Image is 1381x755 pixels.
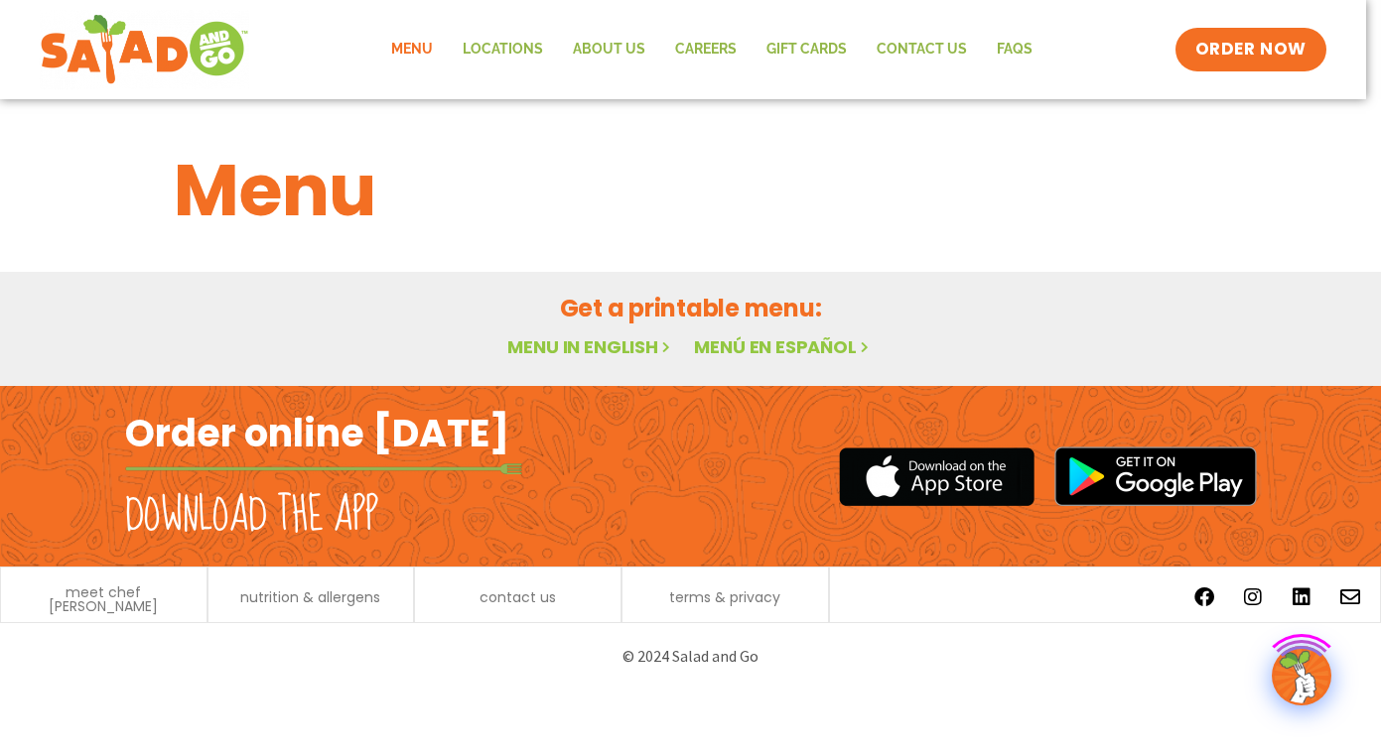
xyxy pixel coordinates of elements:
[982,27,1047,72] a: FAQs
[1175,28,1326,71] a: ORDER NOW
[376,27,448,72] a: Menu
[40,10,249,89] img: new-SAG-logo-768×292
[694,334,873,359] a: Menú en español
[839,444,1035,509] img: appstore
[125,488,378,544] h2: Download the app
[135,643,1247,670] p: © 2024 Salad and Go
[240,590,380,604] a: nutrition & allergens
[1195,38,1307,62] span: ORDER NOW
[752,27,862,72] a: GIFT CARDS
[174,291,1208,325] h2: Get a printable menu:
[669,590,780,604] a: terms & privacy
[174,137,1208,244] h1: Menu
[1054,446,1257,506] img: google_play
[125,463,522,474] img: fork
[507,334,674,359] a: Menu in English
[11,585,197,613] a: meet chef [PERSON_NAME]
[125,409,509,457] h2: Order online [DATE]
[862,27,982,72] a: Contact Us
[448,27,558,72] a: Locations
[558,27,660,72] a: About Us
[376,27,1047,72] nav: Menu
[660,27,752,72] a: Careers
[480,590,556,604] a: contact us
